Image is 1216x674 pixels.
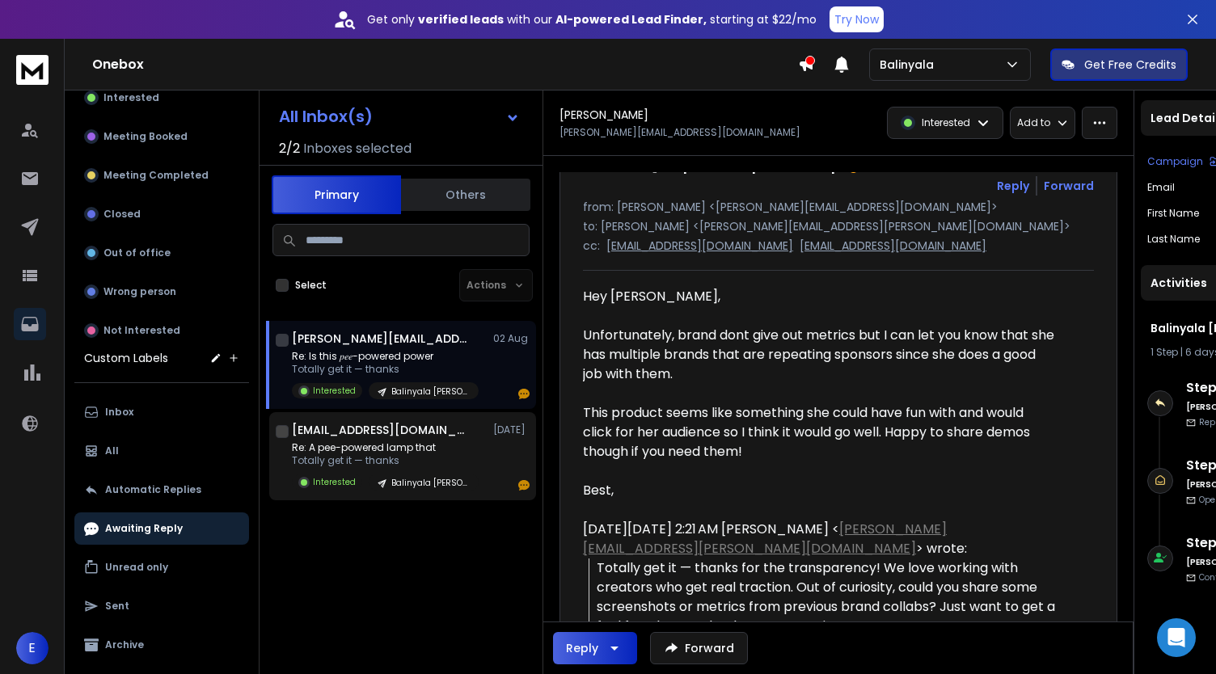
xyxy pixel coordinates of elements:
p: All [105,444,119,457]
button: Awaiting Reply [74,512,249,545]
p: Balinyala [PERSON_NAME] [391,477,469,489]
button: Archive [74,629,249,661]
p: cc: [583,238,600,254]
span: 2 / 2 [279,139,300,158]
h3: Inboxes selected [303,139,412,158]
p: Balinyala [PERSON_NAME] [391,385,469,398]
button: Not Interested [74,314,249,347]
button: All [74,435,249,467]
p: Email [1147,181,1175,194]
p: Out of office [103,246,171,259]
p: Wrong person [103,285,176,298]
div: [DATE][DATE] 2:21 AM [PERSON_NAME] < > wrote: [583,520,1055,558]
a: [PERSON_NAME][EMAIL_ADDRESS][PERSON_NAME][DOMAIN_NAME] [583,520,947,558]
p: to: [PERSON_NAME] <[PERSON_NAME][EMAIL_ADDRESS][PERSON_NAME][DOMAIN_NAME]> [583,218,1094,234]
p: Inbox [105,406,133,419]
p: Balinyala [880,57,940,73]
p: Last Name [1147,233,1200,246]
div: Hey [PERSON_NAME], [583,287,1055,500]
p: Not Interested [103,324,180,337]
p: Meeting Booked [103,130,188,143]
p: Interested [313,476,356,488]
button: Meeting Completed [74,159,249,192]
p: Totally get it — thanks [292,363,479,376]
h1: [EMAIL_ADDRESS][DOMAIN_NAME] [292,422,470,438]
button: All Inbox(s) [266,100,533,133]
p: Re: Is this 𝑝𝑒𝑒-powered power [292,350,479,363]
h1: Onebox [92,55,798,74]
div: Open Intercom Messenger [1157,618,1196,657]
strong: verified leads [418,11,504,27]
button: Primary [272,175,401,214]
p: Re: A pee-powered lamp that [292,441,479,454]
p: Try Now [834,11,879,27]
button: Automatic Replies [74,474,249,506]
p: Meeting Completed [103,169,209,182]
p: Archive [105,638,144,651]
p: Get Free Credits [1084,57,1176,73]
p: Unread only [105,561,168,574]
button: Inbox [74,396,249,428]
span: 1 Step [1151,345,1178,359]
p: Automatic Replies [105,483,201,496]
div: Forward [1044,178,1094,194]
button: E [16,632,49,664]
p: from: [PERSON_NAME] <[PERSON_NAME][EMAIL_ADDRESS][DOMAIN_NAME]> [583,199,1094,215]
h1: [PERSON_NAME] [559,107,648,123]
p: Add to [1017,116,1050,129]
button: Closed [74,198,249,230]
button: Forward [650,632,748,664]
div: Best, [583,481,1055,500]
p: Closed [103,208,141,221]
p: Sent [105,600,129,613]
h1: All Inbox(s) [279,108,373,124]
div: Reply [566,640,598,656]
p: Totally get it — thanks [292,454,479,467]
p: Interested [313,385,356,397]
div: Unfortunately, brand dont give out metrics but I can let you know that she has multiple brands th... [583,326,1055,384]
button: Interested [74,82,249,114]
h3: Custom Labels [84,350,168,366]
button: Try Now [830,6,884,32]
button: Reply [553,632,637,664]
p: [DATE] [493,423,530,436]
div: Totally get it — thanks for the transparency! We love working with creators who get real traction... [597,558,1055,636]
p: Get only with our starting at $22/mo [367,11,817,27]
button: Wrong person [74,276,249,308]
div: This product seems like something she could have fun with and would click for her audience so I t... [583,403,1055,461]
strong: AI-powered Lead Finder, [555,11,707,27]
img: logo [16,55,49,85]
p: 02 Aug [493,332,530,345]
button: Unread only [74,551,249,583]
p: [EMAIL_ADDRESS][DOMAIN_NAME] [800,238,986,254]
p: Interested [922,116,970,129]
p: Awaiting Reply [105,522,183,535]
p: [PERSON_NAME][EMAIL_ADDRESS][DOMAIN_NAME] [559,126,800,139]
button: Meeting Booked [74,120,249,153]
button: Get Free Credits [1050,48,1188,81]
button: Out of office [74,237,249,269]
p: First Name [1147,207,1199,220]
h1: [PERSON_NAME][EMAIL_ADDRESS][DOMAIN_NAME] [292,331,470,347]
p: Interested [103,91,159,104]
p: Campaign [1147,155,1203,168]
button: Reply [997,178,1029,194]
button: Sent [74,590,249,622]
p: [EMAIL_ADDRESS][DOMAIN_NAME] [606,238,793,254]
button: Others [401,177,530,213]
label: Select [295,279,327,292]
